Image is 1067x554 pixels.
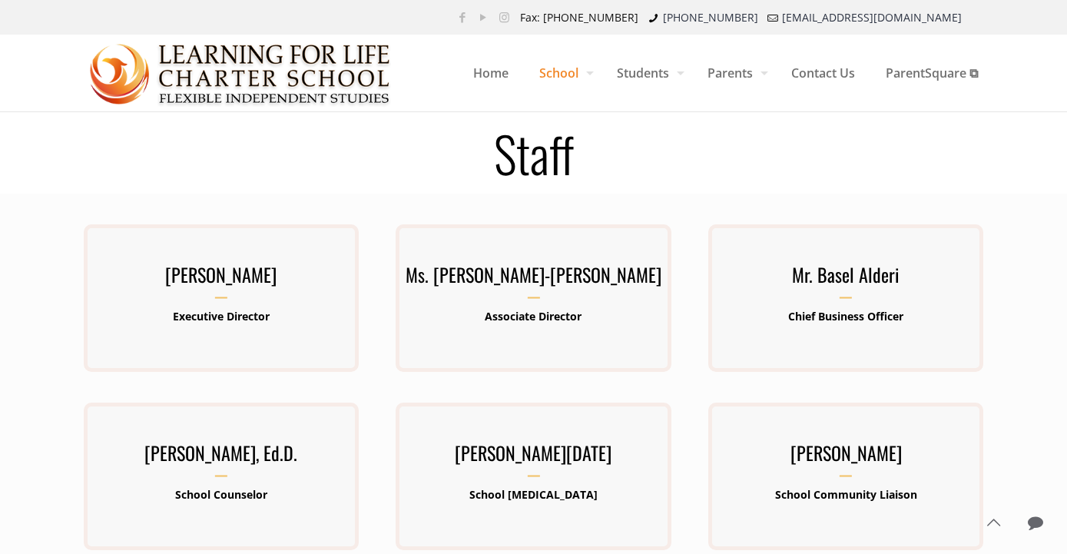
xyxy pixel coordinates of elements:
a: Learning for Life Charter School [90,35,392,111]
b: Chief Business Officer [788,309,903,323]
a: [PHONE_NUMBER] [663,10,758,25]
i: phone [646,10,661,25]
span: Contact Us [776,50,870,96]
span: Students [601,50,692,96]
a: Back to top icon [977,506,1009,539]
b: Executive Director [173,309,270,323]
a: Contact Us [776,35,870,111]
a: Instagram icon [496,9,512,25]
h1: Staff [65,128,1002,177]
span: Parents [692,50,776,96]
span: School [524,50,601,96]
h3: Ms. [PERSON_NAME]-[PERSON_NAME] [396,259,671,299]
b: School Counselor [175,487,267,502]
b: School Community Liaison [775,487,917,502]
a: School [524,35,601,111]
a: Home [458,35,524,111]
b: School [MEDICAL_DATA] [469,487,598,502]
span: ParentSquare ⧉ [870,50,993,96]
h3: [PERSON_NAME] [84,259,359,299]
b: Associate Director [485,309,582,323]
span: Home [458,50,524,96]
a: Students [601,35,692,111]
h3: [PERSON_NAME][DATE] [396,437,671,477]
h3: Mr. Basel Alderi [708,259,983,299]
a: YouTube icon [476,9,492,25]
a: [EMAIL_ADDRESS][DOMAIN_NAME] [782,10,962,25]
h3: [PERSON_NAME] [708,437,983,477]
a: Parents [692,35,776,111]
i: mail [766,10,781,25]
h3: [PERSON_NAME], Ed.D. [84,437,359,477]
img: Staff [90,35,392,112]
a: Facebook icon [455,9,471,25]
a: ParentSquare ⧉ [870,35,993,111]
